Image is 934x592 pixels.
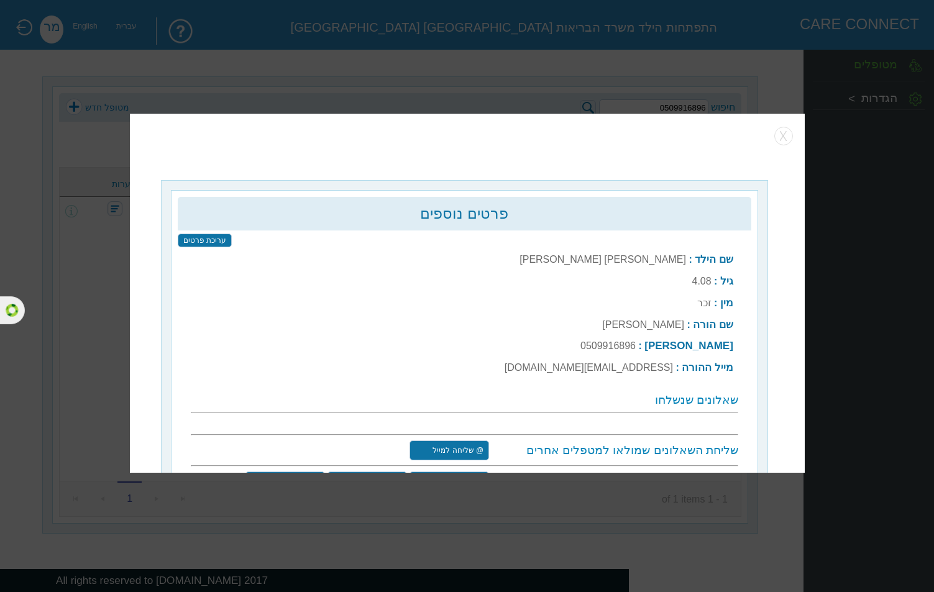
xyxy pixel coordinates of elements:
[245,471,324,491] input: הוספת איש צוות חינוכי
[638,340,641,351] b: :
[687,319,690,330] b: :
[654,393,738,406] span: שאלונים שנשלחו
[695,253,733,265] b: שם הילד
[720,297,733,309] b: מין
[492,444,738,457] h3: שליחת השאלונים שמולאו למטפלים אחרים
[602,319,684,330] label: [PERSON_NAME]
[693,319,733,330] b: שם הורה
[177,234,231,247] input: עריכת פרטים
[520,254,686,265] label: [PERSON_NAME] [PERSON_NAME]
[644,340,733,352] b: [PERSON_NAME]
[689,254,692,265] b: :
[720,275,733,287] b: גיל
[410,471,489,491] input: בחר שאלונים לשליחה
[682,362,733,373] b: מייל ההורה
[714,298,717,308] b: :
[327,471,406,491] input: שלח שאלוני מעקב
[697,298,711,308] label: זכר
[580,340,636,351] label: 0509916896
[714,276,717,286] b: :
[183,205,744,222] h2: פרטים נוספים
[692,276,711,286] label: 4.08
[410,440,489,460] input: @ שליחה למייל
[504,362,672,373] label: [EMAIL_ADDRESS][DOMAIN_NAME]
[675,362,679,373] b: :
